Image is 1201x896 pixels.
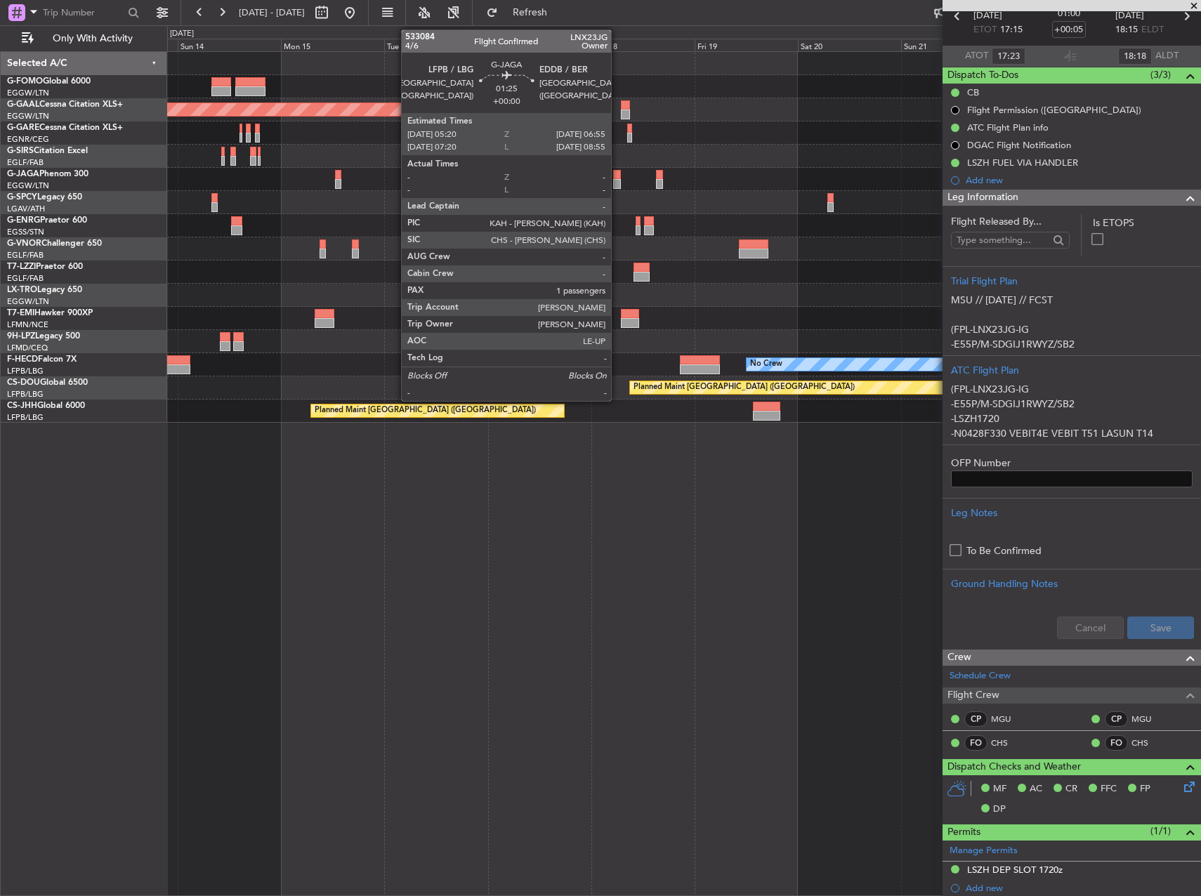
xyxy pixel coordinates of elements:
[7,355,38,364] span: F-HECD
[634,377,855,398] div: Planned Maint [GEOGRAPHIC_DATA] ([GEOGRAPHIC_DATA])
[384,39,487,51] div: Tue 16
[1115,9,1144,23] span: [DATE]
[1141,23,1164,37] span: ELDT
[967,121,1049,133] div: ATC Flight Plan info
[7,332,80,341] a: 9H-LPZLegacy 500
[967,86,979,98] div: CB
[1101,782,1117,796] span: FFC
[15,27,152,50] button: Only With Activity
[901,39,1004,51] div: Sun 21
[1105,735,1128,751] div: FO
[967,139,1071,151] div: DGAC Flight Notification
[966,174,1194,186] div: Add new
[947,67,1018,84] span: Dispatch To-Dos
[798,39,901,51] div: Sat 20
[7,193,82,202] a: G-SPCYLegacy 650
[7,193,37,202] span: G-SPCY
[951,274,1193,289] div: Trial Flight Plan
[7,227,44,237] a: EGSS/STN
[951,577,1193,591] div: Ground Handling Notes
[966,543,1042,558] label: To Be Confirmed
[480,1,564,24] button: Refresh
[7,124,39,132] span: G-GARE
[7,124,123,132] a: G-GARECessna Citation XLS+
[7,147,34,155] span: G-SIRS
[750,354,782,375] div: No Crew
[7,100,39,109] span: G-GAAL
[993,803,1006,817] span: DP
[966,882,1194,894] div: Add new
[1065,782,1077,796] span: CR
[950,669,1011,683] a: Schedule Crew
[950,844,1018,858] a: Manage Permits
[947,759,1081,775] span: Dispatch Checks and Weather
[7,77,91,86] a: G-FOMOGlobal 6000
[951,456,1193,470] label: OFP Number
[1118,48,1152,65] input: --:--
[991,713,1023,725] a: MGU
[7,239,102,248] a: G-VNORChallenger 650
[7,77,43,86] span: G-FOMO
[951,426,1193,456] p: -N0428F330 VEBIT4E VEBIT T51 LASUN T14 MOROK DCT PENDU DCT JAVVU
[7,309,93,317] a: T7-EMIHawker 900XP
[967,104,1141,116] div: Flight Permission ([GEOGRAPHIC_DATA])
[501,8,560,18] span: Refresh
[7,216,87,225] a: G-ENRGPraetor 600
[7,389,44,400] a: LFPB/LBG
[7,286,82,294] a: LX-TROLegacy 650
[951,411,1193,426] p: -LSZH1720
[951,397,1193,411] p: -E55P/M-SDGIJ1RWYZ/SB2
[7,273,44,284] a: EGLF/FAB
[7,100,123,109] a: G-GAALCessna Citation XLS+
[1030,782,1042,796] span: AC
[281,39,384,51] div: Mon 15
[7,170,39,178] span: G-JAGA
[7,263,83,271] a: T7-LZZIPraetor 600
[7,355,77,364] a: F-HECDFalcon 7X
[7,134,49,145] a: EGNR/CEG
[7,366,44,376] a: LFPB/LBG
[1058,7,1080,21] span: 01:00
[488,39,591,51] div: Wed 17
[7,204,45,214] a: LGAV/ATH
[7,111,49,121] a: EGGW/LTN
[992,48,1025,65] input: --:--
[43,2,124,23] input: Trip Number
[951,322,1193,337] p: (FPL-LNX23JG-IG
[947,650,971,666] span: Crew
[7,147,88,155] a: G-SIRSCitation Excel
[1105,711,1128,727] div: CP
[951,506,1193,520] div: Leg Notes
[947,824,980,841] span: Permits
[1140,782,1150,796] span: FP
[973,23,997,37] span: ETOT
[1131,737,1163,749] a: CHS
[965,49,988,63] span: ATOT
[418,377,639,398] div: Planned Maint [GEOGRAPHIC_DATA] ([GEOGRAPHIC_DATA])
[967,157,1078,169] div: LSZH FUEL VIA HANDLER
[37,34,148,44] span: Only With Activity
[7,250,44,261] a: EGLF/FAB
[1150,67,1171,82] span: (3/3)
[7,157,44,168] a: EGLF/FAB
[993,782,1006,796] span: MF
[951,214,1070,229] span: Flight Released By...
[951,363,1193,378] div: ATC Flight Plan
[7,216,40,225] span: G-ENRG
[964,711,987,727] div: CP
[1115,23,1138,37] span: 18:15
[7,378,88,387] a: CS-DOUGlobal 6500
[7,180,49,191] a: EGGW/LTN
[947,687,999,704] span: Flight Crew
[967,864,1063,876] div: LSZH DEP SLOT 1720z
[1093,216,1193,230] label: Is ETOPS
[7,88,49,98] a: EGGW/LTN
[964,735,987,751] div: FO
[239,6,305,19] span: [DATE] - [DATE]
[991,737,1023,749] a: CHS
[7,263,36,271] span: T7-LZZI
[695,39,798,51] div: Fri 19
[7,239,41,248] span: G-VNOR
[7,332,35,341] span: 9H-LPZ
[591,39,695,51] div: Thu 18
